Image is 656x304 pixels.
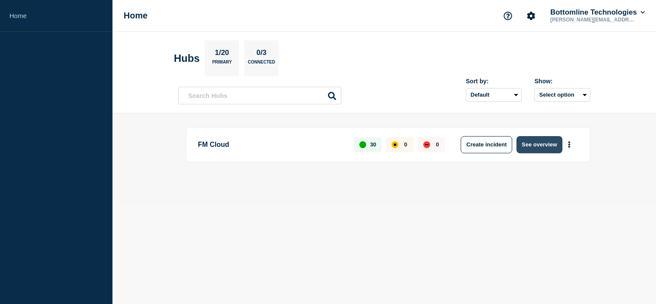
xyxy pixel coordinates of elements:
p: [PERSON_NAME][EMAIL_ADDRESS][DOMAIN_NAME] [549,17,638,23]
button: More actions [564,137,575,152]
p: 0/3 [253,49,270,60]
p: 30 [370,141,376,148]
input: Search Hubs [178,87,341,104]
p: Primary [212,60,232,69]
div: Sort by: [466,78,522,85]
button: Select option [535,88,590,102]
button: Support [499,7,517,25]
div: Show: [535,78,590,85]
div: up [359,141,366,148]
p: Connected [248,60,275,69]
h2: Hubs [174,52,200,64]
h1: Home [124,11,148,21]
p: FM Cloud [198,136,344,153]
p: 0 [436,141,439,148]
div: affected [392,141,398,148]
select: Sort by [466,88,522,102]
p: 1/20 [212,49,232,60]
div: down [423,141,430,148]
button: Bottomline Technologies [549,8,647,17]
button: Account settings [522,7,540,25]
p: 0 [404,141,407,148]
button: See overview [516,136,562,153]
button: Create incident [461,136,512,153]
